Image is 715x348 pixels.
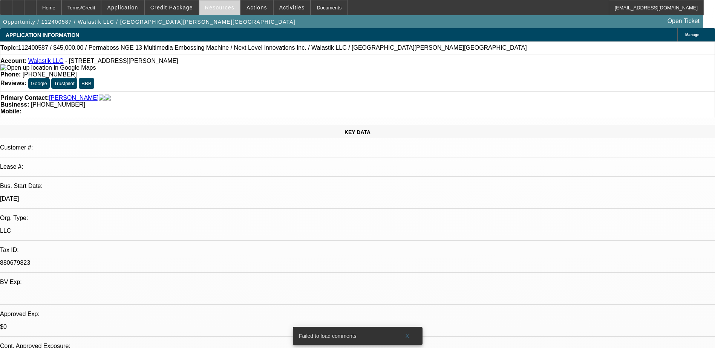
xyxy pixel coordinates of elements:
span: Application [107,5,138,11]
span: 112400587 / $45,000.00 / Permaboss NGE 13 Multimedia Embossing Machine / Next Level Innovations I... [18,44,527,51]
div: Failed to load comments [293,327,395,345]
span: Credit Package [150,5,193,11]
strong: Mobile: [0,108,21,114]
strong: Phone: [0,71,21,78]
button: Actions [241,0,273,15]
a: [PERSON_NAME] [49,95,99,101]
button: Google [28,78,50,89]
span: Activities [279,5,305,11]
button: BBB [79,78,94,89]
img: Open up location in Google Maps [0,64,96,71]
button: Activities [274,0,311,15]
strong: Primary Contact: [0,95,49,101]
span: - [STREET_ADDRESS][PERSON_NAME] [65,58,178,64]
span: X [405,333,409,339]
a: Walastik LLC [28,58,64,64]
a: View Google Maps [0,64,96,71]
strong: Business: [0,101,29,108]
span: Opportunity / 112400587 / Walastik LLC / [GEOGRAPHIC_DATA][PERSON_NAME][GEOGRAPHIC_DATA] [3,19,295,25]
img: linkedin-icon.png [105,95,111,101]
span: Manage [685,33,699,37]
span: Actions [246,5,267,11]
button: Trustpilot [51,78,77,89]
button: Credit Package [145,0,199,15]
a: Open Ticket [664,15,703,27]
img: facebook-icon.png [99,95,105,101]
strong: Account: [0,58,26,64]
button: Application [101,0,144,15]
strong: Reviews: [0,80,26,86]
button: Resources [199,0,240,15]
span: Resources [205,5,234,11]
button: X [395,329,420,343]
strong: Topic: [0,44,18,51]
span: [PHONE_NUMBER] [31,101,85,108]
span: [PHONE_NUMBER] [23,71,77,78]
span: APPLICATION INFORMATION [6,32,79,38]
span: KEY DATA [344,129,371,135]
